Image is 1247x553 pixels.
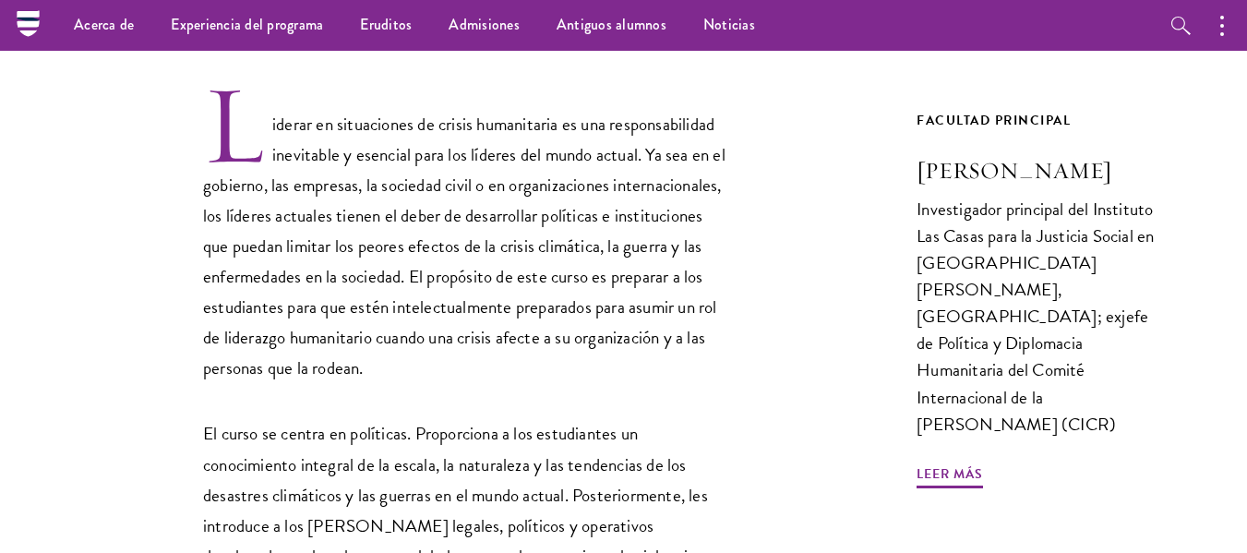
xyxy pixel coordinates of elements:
a: Facultad principal [PERSON_NAME] Investigador principal del Instituto Las Casas para la Justicia ... [917,109,1155,474]
font: Leer más [917,464,983,484]
font: Investigador principal del Instituto Las Casas para la Justicia Social en [GEOGRAPHIC_DATA][PERSO... [917,196,1154,438]
font: Antiguos alumnos [557,14,666,35]
font: Admisiones [449,14,520,35]
font: Experiencia del programa [171,14,323,35]
font: Liderar en situaciones de crisis humanitaria es una responsabilidad inevitable y esencial para lo... [203,111,725,381]
font: Eruditos [360,14,412,35]
font: Facultad principal [917,111,1071,130]
font: Acerca de [74,14,134,35]
font: Noticias [703,14,755,35]
font: [PERSON_NAME] [917,156,1112,185]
